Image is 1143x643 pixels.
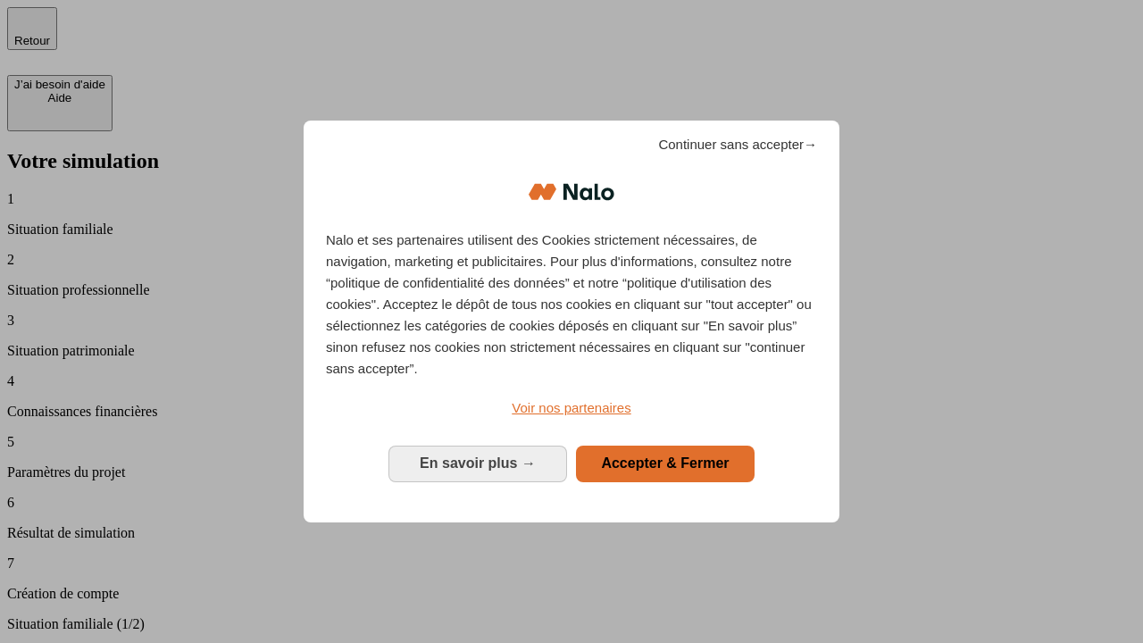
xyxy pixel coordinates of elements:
span: Voir nos partenaires [512,400,630,415]
button: Accepter & Fermer: Accepter notre traitement des données et fermer [576,446,755,481]
button: En savoir plus: Configurer vos consentements [388,446,567,481]
p: Nalo et ses partenaires utilisent des Cookies strictement nécessaires, de navigation, marketing e... [326,230,817,380]
a: Voir nos partenaires [326,397,817,419]
div: Bienvenue chez Nalo Gestion du consentement [304,121,839,522]
img: Logo [529,165,614,219]
span: Continuer sans accepter→ [658,134,817,155]
span: Accepter & Fermer [601,455,729,471]
span: En savoir plus → [420,455,536,471]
